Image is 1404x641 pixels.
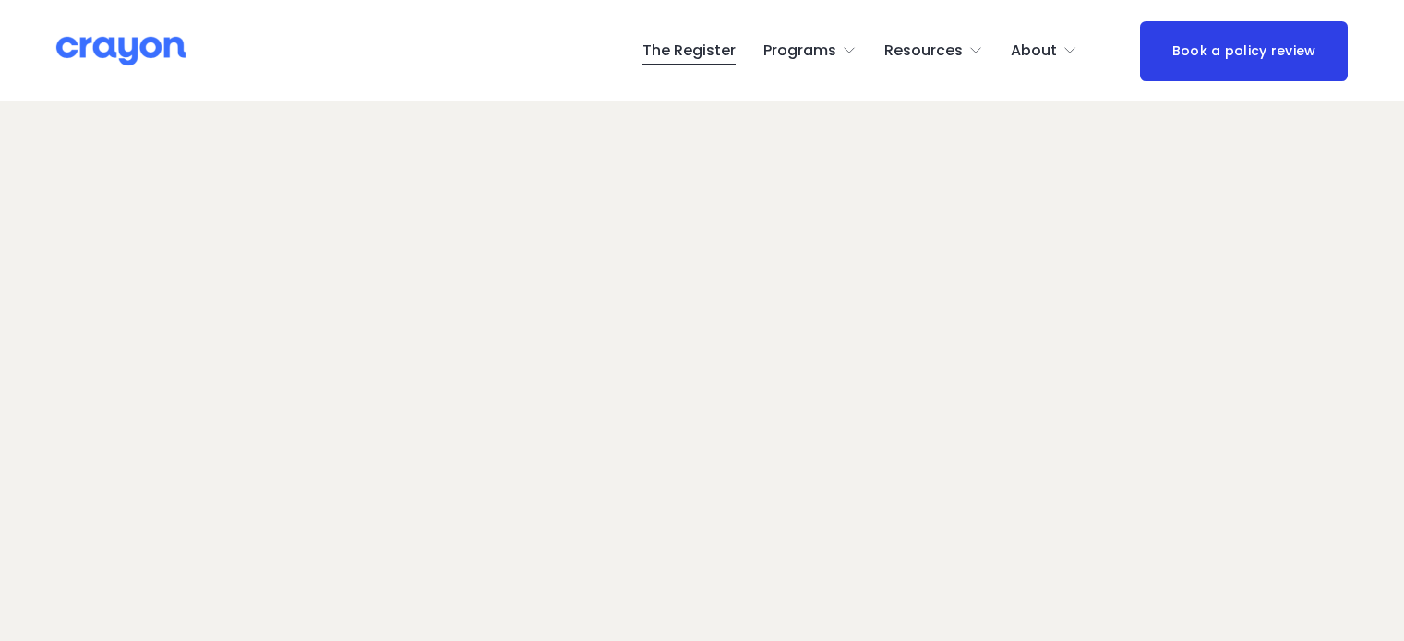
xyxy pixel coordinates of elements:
span: Resources [884,38,963,65]
a: Book a policy review [1140,21,1348,81]
span: About [1011,38,1057,65]
img: Crayon [56,35,186,67]
span: Programs [763,38,836,65]
a: folder dropdown [884,36,983,65]
a: folder dropdown [763,36,857,65]
a: The Register [642,36,736,65]
a: folder dropdown [1011,36,1077,65]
